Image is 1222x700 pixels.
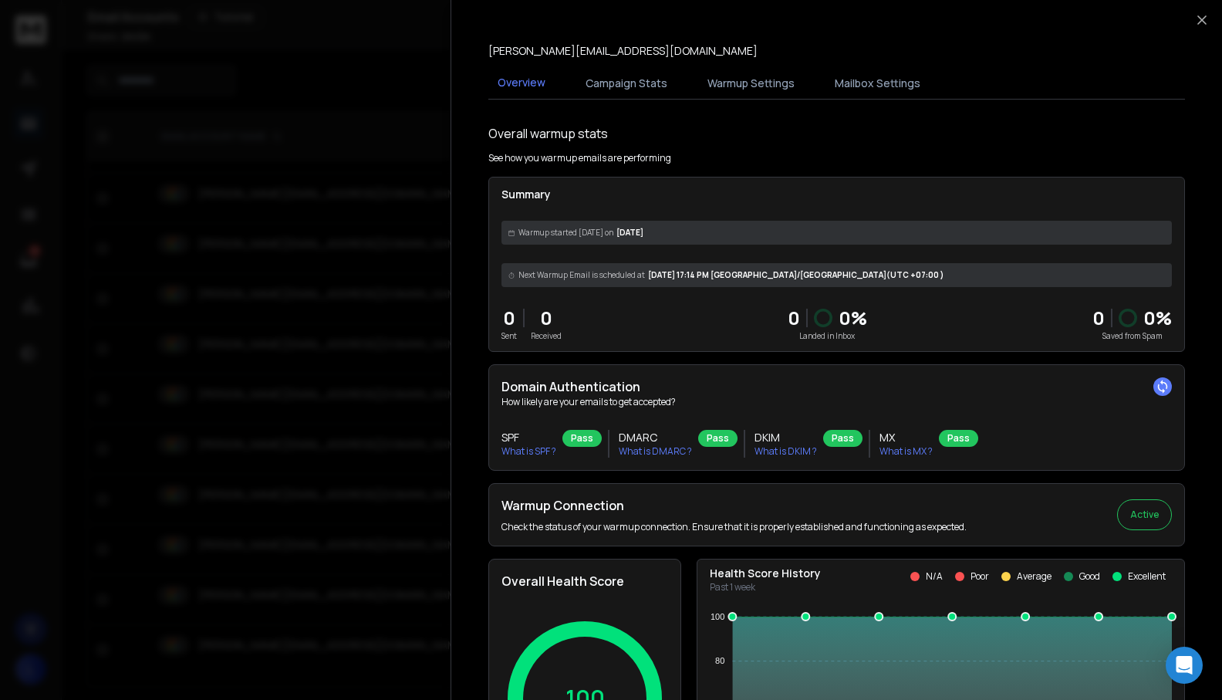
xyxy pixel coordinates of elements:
p: What is MX ? [879,445,933,458]
p: What is DMARC ? [619,445,692,458]
tspan: 100 [711,612,724,621]
p: 0 [501,306,517,330]
h2: Overall Health Score [501,572,668,590]
button: Mailbox Settings [825,66,930,100]
p: Average [1017,570,1052,583]
h2: Domain Authentication [501,377,1172,396]
p: Good [1079,570,1100,583]
p: What is DKIM ? [754,445,817,458]
button: Campaign Stats [576,66,677,100]
p: Poor [971,570,989,583]
button: Overview [488,66,555,101]
div: [DATE] 17:14 PM [GEOGRAPHIC_DATA]/[GEOGRAPHIC_DATA] (UTC +07:00 ) [501,263,1172,287]
p: N/A [926,570,943,583]
p: 0 [531,306,562,330]
p: 0 % [839,306,867,330]
p: How likely are your emails to get accepted? [501,396,1172,408]
strong: 0 [1092,305,1105,330]
span: Warmup started [DATE] on [518,227,613,238]
button: Active [1117,499,1172,530]
p: Summary [501,187,1172,202]
div: Pass [562,430,602,447]
p: 0 [788,306,800,330]
p: [PERSON_NAME][EMAIL_ADDRESS][DOMAIN_NAME] [488,43,758,59]
p: Past 1 week [710,581,821,593]
button: Warmup Settings [698,66,804,100]
p: 0 % [1143,306,1172,330]
p: Sent [501,330,517,342]
p: See how you warmup emails are performing [488,152,671,164]
p: Health Score History [710,566,821,581]
p: What is SPF ? [501,445,556,458]
div: Pass [823,430,862,447]
h1: Overall warmup stats [488,124,608,143]
p: Received [531,330,562,342]
h2: Warmup Connection [501,496,967,515]
div: Pass [939,430,978,447]
h3: DKIM [754,430,817,445]
div: [DATE] [501,221,1172,245]
span: Next Warmup Email is scheduled at [518,269,645,281]
h3: DMARC [619,430,692,445]
p: Landed in Inbox [788,330,867,342]
h3: SPF [501,430,556,445]
tspan: 80 [715,656,724,665]
p: Saved from Spam [1092,330,1172,342]
div: Open Intercom Messenger [1166,647,1203,684]
h3: MX [879,430,933,445]
div: Pass [698,430,738,447]
p: Check the status of your warmup connection. Ensure that it is properly established and functionin... [501,521,967,533]
p: Excellent [1128,570,1166,583]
